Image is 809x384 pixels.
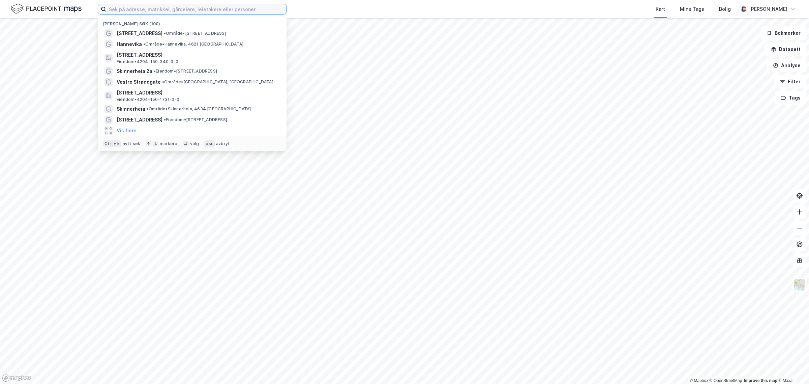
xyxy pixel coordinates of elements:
[117,67,152,75] span: Skinnerheia 2a
[2,374,32,382] a: Mapbox homepage
[774,75,806,88] button: Filter
[117,78,161,86] span: Vestre Strandgate
[164,117,227,122] span: Eiendom • [STREET_ADDRESS]
[147,106,149,111] span: •
[117,29,162,37] span: [STREET_ADDRESS]
[154,68,217,74] span: Eiendom • [STREET_ADDRESS]
[690,378,708,383] a: Mapbox
[123,141,141,146] div: nytt søk
[656,5,665,13] div: Kart
[719,5,731,13] div: Bolig
[106,4,286,14] input: Søk på adresse, matrikkel, gårdeiere, leietakere eller personer
[164,31,166,36] span: •
[680,5,704,13] div: Mine Tags
[143,42,243,47] span: Område • Hannevika, 4621 [GEOGRAPHIC_DATA]
[204,140,215,147] div: esc
[117,127,137,135] button: Vis flere
[160,141,177,146] div: markere
[793,278,806,291] img: Z
[117,105,145,113] span: Skinnerheia
[775,352,809,384] iframe: Chat Widget
[164,31,226,36] span: Område • [STREET_ADDRESS]
[162,79,164,84] span: •
[98,16,287,28] div: [PERSON_NAME] søk (100)
[143,42,145,47] span: •
[775,91,806,105] button: Tags
[117,40,142,48] span: Hannevika
[761,26,806,40] button: Bokmerker
[216,141,230,146] div: avbryt
[710,378,742,383] a: OpenStreetMap
[154,68,156,74] span: •
[775,352,809,384] div: Kontrollprogram for chat
[744,378,777,383] a: Improve this map
[11,3,82,15] img: logo.f888ab2527a4732fd821a326f86c7f29.svg
[164,117,166,122] span: •
[147,106,251,112] span: Område • Skinnerheia, 4634 [GEOGRAPHIC_DATA]
[117,89,278,97] span: [STREET_ADDRESS]
[765,43,806,56] button: Datasett
[117,116,162,124] span: [STREET_ADDRESS]
[190,141,199,146] div: velg
[767,59,806,72] button: Analyse
[117,59,178,64] span: Eiendom • 4204-150-340-0-0
[117,97,179,102] span: Eiendom • 4204-150-1731-0-0
[103,140,121,147] div: Ctrl + k
[162,79,273,85] span: Område • [GEOGRAPHIC_DATA], [GEOGRAPHIC_DATA]
[749,5,787,13] div: [PERSON_NAME]
[117,51,278,59] span: [STREET_ADDRESS]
